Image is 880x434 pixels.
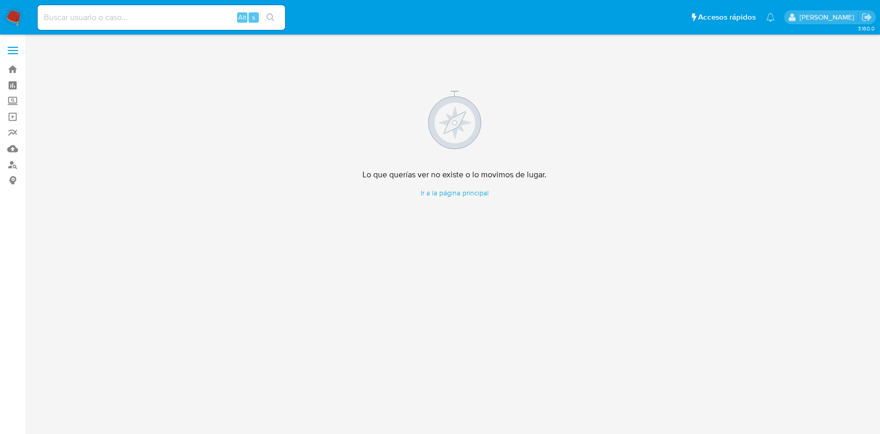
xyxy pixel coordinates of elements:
[800,12,858,22] p: ximena.felix@mercadolibre.com
[362,170,546,180] h4: Lo que querías ver no existe o lo movimos de lugar.
[238,12,246,22] span: Alt
[861,12,872,23] a: Salir
[698,12,756,23] span: Accesos rápidos
[362,188,546,198] a: Ir a la página principal
[252,12,255,22] span: s
[766,13,775,22] a: Notificaciones
[260,10,281,25] button: search-icon
[38,11,285,24] input: Buscar usuario o caso...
